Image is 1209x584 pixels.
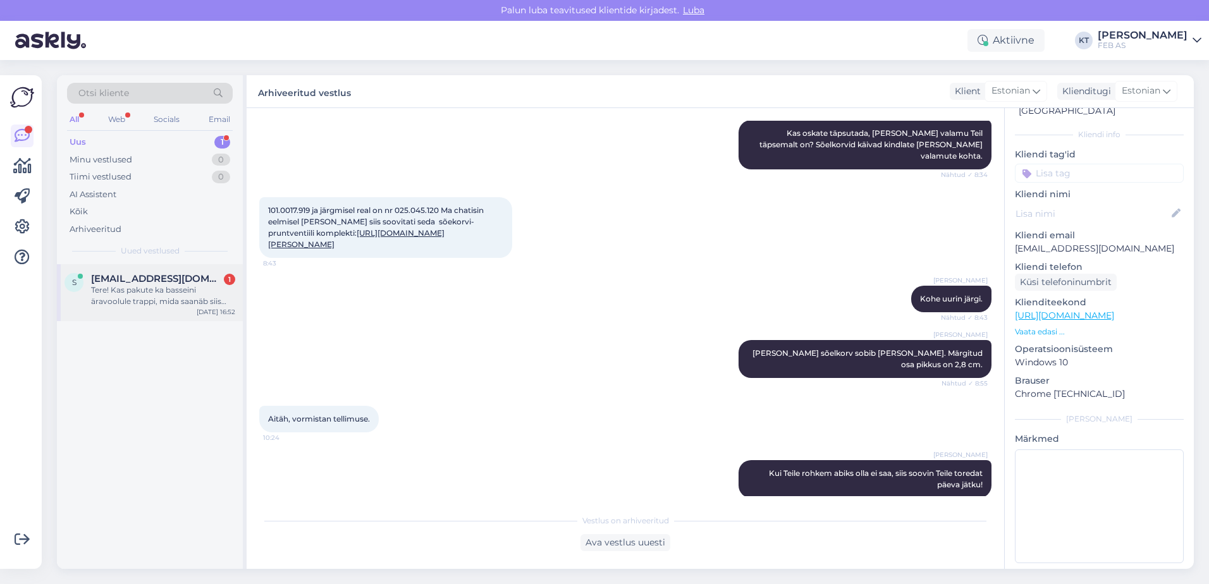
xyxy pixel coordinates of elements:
[214,136,230,149] div: 1
[1098,30,1201,51] a: [PERSON_NAME]FEB AS
[1015,164,1184,183] input: Lisa tag
[70,223,121,236] div: Arhiveeritud
[950,85,981,98] div: Klient
[1015,188,1184,201] p: Kliendi nimi
[70,205,88,218] div: Kõik
[258,83,351,100] label: Arhiveeritud vestlus
[967,29,1045,52] div: Aktiivne
[991,84,1030,98] span: Estonian
[940,313,988,322] span: Nähtud ✓ 8:43
[212,171,230,183] div: 0
[580,534,670,551] div: Ava vestlus uuesti
[1075,32,1093,49] div: KT
[940,170,988,179] span: Nähtud ✓ 8:34
[769,468,985,489] span: Kui Teile rohkem abiks olla ei saa, siis soovin Teile toredat päeva jätku!
[582,515,669,526] span: Vestlus on arhiveeritud
[1015,296,1184,309] p: Klienditeekond
[67,111,82,128] div: All
[933,450,988,459] span: [PERSON_NAME]
[206,111,233,128] div: Email
[679,4,708,16] span: Luba
[91,273,223,284] span: Saade@saade.ee
[1015,387,1184,401] p: Chrome [TECHNICAL_ID]
[263,259,310,268] span: 8:43
[1015,229,1184,242] p: Kliendi email
[1098,40,1188,51] div: FEB AS
[933,276,988,285] span: [PERSON_NAME]
[1015,356,1184,369] p: Windows 10
[70,188,116,201] div: AI Assistent
[1015,148,1184,161] p: Kliendi tag'id
[78,87,129,100] span: Otsi kliente
[1098,30,1188,40] div: [PERSON_NAME]
[263,433,310,442] span: 10:24
[759,128,985,161] span: Kas oskate täpsutada, [PERSON_NAME] valamu Teil täpsemalt on? Sõelkorvid käivad kindlate [PERSON_...
[268,228,445,249] a: [URL][DOMAIN_NAME][PERSON_NAME]
[10,85,34,109] img: Askly Logo
[1015,432,1184,446] p: Märkmed
[224,274,235,285] div: 1
[1122,84,1160,98] span: Estonian
[1015,242,1184,255] p: [EMAIL_ADDRESS][DOMAIN_NAME]
[70,136,86,149] div: Uus
[1015,274,1117,291] div: Küsi telefoninumbrit
[106,111,128,128] div: Web
[70,154,132,166] div: Minu vestlused
[940,379,988,388] span: Nähtud ✓ 8:55
[151,111,182,128] div: Socials
[1015,343,1184,356] p: Operatsioonisüsteem
[212,154,230,166] div: 0
[1057,85,1111,98] div: Klienditugi
[197,307,235,317] div: [DATE] 16:52
[1015,129,1184,140] div: Kliendi info
[1015,326,1184,338] p: Vaata edasi ...
[1015,310,1114,321] a: [URL][DOMAIN_NAME]
[91,284,235,307] div: Tere! Kas pakute ka basseini äravoolule trappi, mida saanäb siis sulgeda/avada.
[920,294,983,303] span: Kohe uurin järgi.
[121,245,180,257] span: Uued vestlused
[1015,374,1184,387] p: Brauser
[1016,207,1169,221] input: Lisa nimi
[70,171,132,183] div: Tiimi vestlused
[1015,413,1184,425] div: [PERSON_NAME]
[752,348,985,369] span: [PERSON_NAME] sõelkorv sobib [PERSON_NAME]. Märgitud osa pikkus on 2,8 cm.
[72,277,77,287] span: S
[933,330,988,339] span: [PERSON_NAME]
[268,414,370,423] span: Aitäh, vormistan tellimuse.
[268,205,486,249] span: 101.0017.919 ja järgmisel real on nr 025.045.120 Ma chatisin eelmisel [PERSON_NAME] siis soovitat...
[1015,260,1184,274] p: Kliendi telefon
